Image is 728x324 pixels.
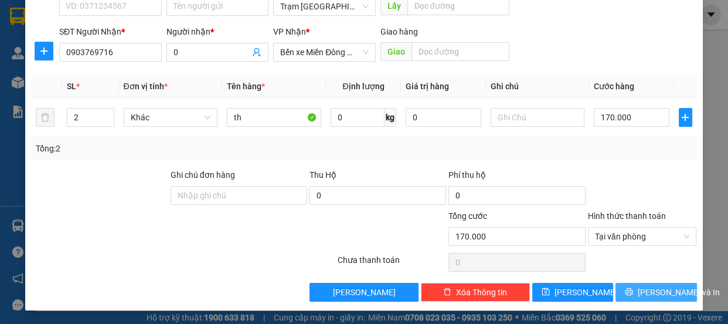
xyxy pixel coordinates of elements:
button: plus [679,108,692,127]
div: Người nhận [166,25,269,38]
span: Increase Value [101,109,114,117]
span: Cước hàng [594,82,634,91]
span: delete [443,288,451,297]
span: Thu Hộ [309,170,336,180]
span: VP Nhận [273,27,306,36]
span: Giao [380,42,411,61]
span: kg [385,108,396,127]
label: Hình thức thanh toán [588,211,666,221]
span: Bến xe Miền Đông Mới [280,43,369,61]
button: delete [36,108,55,127]
button: plus [35,42,53,60]
span: Xóa Thông tin [456,286,507,299]
button: deleteXóa Thông tin [421,283,530,302]
div: Trạm Quận 5 [137,10,219,38]
span: DĐ: [137,75,154,87]
span: printer [625,288,633,297]
span: Giá trị hàng [406,82,449,91]
div: Phí thu hộ [448,168,585,186]
span: đnai [154,69,189,89]
span: close-circle [683,233,690,240]
input: Dọc đường [411,42,509,61]
th: Ghi chú [486,75,590,98]
button: [PERSON_NAME] [309,283,419,302]
span: save [542,288,550,297]
span: Tại văn phòng [595,228,690,245]
input: Ghi Chú [491,108,585,127]
div: 0973149160 [137,52,219,69]
div: SĐT Người Nhận [59,25,162,38]
span: up [104,110,111,117]
span: [PERSON_NAME] [333,286,396,299]
span: [PERSON_NAME] [554,286,617,299]
span: Nhận: [137,11,165,23]
div: Trạm [GEOGRAPHIC_DATA] [10,10,129,38]
span: [PERSON_NAME] và In [638,286,720,299]
span: SL [67,82,76,91]
span: Decrease Value [101,117,114,126]
span: plus [679,113,692,122]
span: Tổng cước [448,211,487,221]
input: VD: Bàn, Ghế [227,108,321,127]
span: Định lượng [342,82,384,91]
button: printer[PERSON_NAME] và In [615,283,696,302]
span: Đơn vị tính [124,82,168,91]
label: Ghi chú đơn hàng [171,170,235,180]
div: Chưa thanh toán [336,254,448,274]
span: Giao hàng [380,27,418,36]
span: user-add [252,48,261,57]
span: Khác [131,109,211,126]
span: down [104,119,111,126]
input: 0 [406,108,481,127]
div: 0 [137,38,219,52]
button: save[PERSON_NAME] [532,283,613,302]
input: Ghi chú đơn hàng [171,186,307,205]
span: plus [35,46,53,56]
div: Tổng: 2 [36,142,282,155]
span: Gửi: [10,11,28,23]
span: Tên hàng [227,82,265,91]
